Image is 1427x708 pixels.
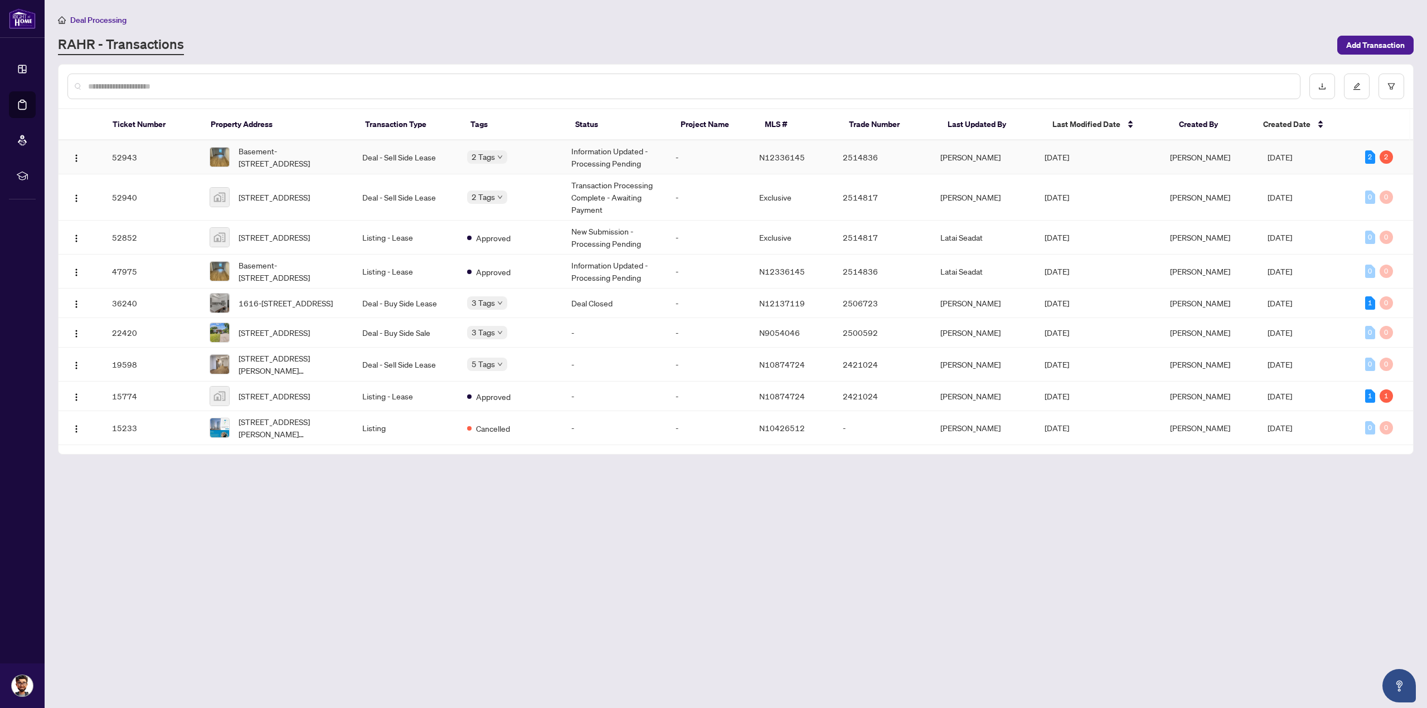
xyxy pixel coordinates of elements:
td: Information Updated - Processing Pending [562,140,667,174]
img: Logo [72,154,81,163]
span: [DATE] [1268,298,1292,308]
button: edit [1344,74,1370,99]
span: home [58,16,66,24]
img: thumbnail-img [210,228,229,247]
span: down [497,330,503,335]
span: 2 Tags [472,150,495,163]
td: - [667,318,750,348]
img: thumbnail-img [210,323,229,342]
td: Listing [353,411,458,445]
div: 0 [1365,326,1375,339]
button: Logo [67,324,85,341]
span: [PERSON_NAME] [1170,192,1230,202]
span: 3 Tags [472,326,495,339]
th: Created Date [1254,109,1352,140]
img: thumbnail-img [210,387,229,406]
th: Tags [462,109,567,140]
td: - [667,382,750,411]
div: 0 [1380,421,1393,434]
td: [PERSON_NAME] [931,289,1036,318]
img: Logo [72,424,81,433]
span: [STREET_ADDRESS] [239,191,310,203]
img: thumbnail-img [210,294,229,313]
td: - [667,221,750,255]
a: RAHR - Transactions [58,35,184,55]
img: Logo [72,393,81,402]
div: 0 [1380,191,1393,204]
span: [DATE] [1268,328,1292,338]
span: [STREET_ADDRESS][PERSON_NAME][PERSON_NAME] [239,416,345,440]
span: 5 Tags [472,358,495,370]
span: Approved [476,390,511,403]
span: [DATE] [1268,423,1292,433]
button: filter [1379,74,1404,99]
button: Logo [67,262,85,280]
td: 19598 [103,348,201,382]
span: N10426512 [759,423,805,433]
td: Deal - Sell Side Lease [353,348,458,382]
td: New Submission - Processing Pending [562,221,667,255]
td: Deal - Sell Side Lease [353,140,458,174]
td: Transaction Processing Complete - Awaiting Payment [562,174,667,221]
span: 3 Tags [472,296,495,309]
span: Exclusive [759,192,792,202]
td: - [562,348,667,382]
td: - [834,411,931,445]
span: down [497,362,503,367]
span: [PERSON_NAME] [1170,423,1230,433]
span: filter [1387,82,1395,90]
td: [PERSON_NAME] [931,382,1036,411]
span: [PERSON_NAME] [1170,359,1230,369]
span: [DATE] [1045,298,1069,308]
span: N10874724 [759,391,805,401]
span: [PERSON_NAME] [1170,298,1230,308]
td: 2514817 [834,221,931,255]
td: - [562,318,667,348]
td: - [562,382,667,411]
span: [STREET_ADDRESS] [239,390,310,402]
button: download [1309,74,1335,99]
td: 2421024 [834,348,931,382]
div: 1 [1380,389,1393,403]
td: 52852 [103,221,201,255]
td: [PERSON_NAME] [931,348,1036,382]
div: 0 [1380,326,1393,339]
div: 0 [1365,191,1375,204]
span: Basement-[STREET_ADDRESS] [239,145,345,169]
img: Logo [72,300,81,309]
div: 0 [1365,231,1375,244]
div: 1 [1365,389,1375,403]
span: [DATE] [1268,192,1292,202]
img: logo [9,8,36,29]
td: Listing - Lease [353,255,458,289]
td: 52943 [103,140,201,174]
span: [PERSON_NAME] [1170,328,1230,338]
td: 22420 [103,318,201,348]
span: [DATE] [1045,391,1069,401]
button: Logo [67,294,85,312]
span: down [497,194,503,200]
span: [DATE] [1045,328,1069,338]
div: 0 [1380,358,1393,371]
th: Created By [1170,109,1254,140]
th: Project Name [672,109,756,140]
img: thumbnail-img [210,418,229,437]
td: [PERSON_NAME] [931,318,1036,348]
div: 2 [1380,150,1393,164]
span: 2 Tags [472,191,495,203]
td: - [667,348,750,382]
td: Deal - Sell Side Lease [353,174,458,221]
span: [STREET_ADDRESS] [239,326,310,339]
span: [DATE] [1045,266,1069,276]
td: Latai Seadat [931,255,1036,289]
button: Add Transaction [1337,36,1414,55]
button: Logo [67,148,85,166]
td: Deal - Buy Side Lease [353,289,458,318]
img: thumbnail-img [210,188,229,207]
span: down [497,300,503,306]
td: 15233 [103,411,201,445]
td: - [667,289,750,318]
td: - [667,174,750,221]
span: N12137119 [759,298,805,308]
span: 1616-[STREET_ADDRESS] [239,297,333,309]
